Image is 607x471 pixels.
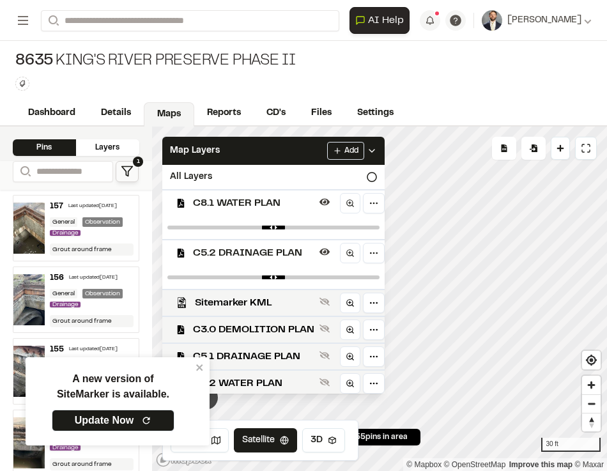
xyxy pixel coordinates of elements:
button: Zoom out [582,394,601,413]
div: Grout around frame [50,315,134,327]
button: Open AI Assistant [350,7,410,34]
button: Show layer [317,294,332,309]
a: Zoom to layer [340,373,360,394]
span: C3.0 DEMOLITION PLAN [193,322,314,337]
a: Update Now [52,410,174,431]
button: Search [41,10,64,31]
a: Mapbox [406,460,442,469]
button: [PERSON_NAME] [482,10,592,31]
div: Last updated [DATE] [69,346,118,353]
button: Show layer [317,348,332,363]
div: No pins available to export [492,137,516,160]
button: Find my location [582,351,601,369]
span: Drainage [50,230,81,236]
button: Satellite [234,428,297,452]
div: 156 [50,272,64,284]
a: Zoom to layer [340,243,360,263]
div: General [50,217,77,227]
span: Zoom out [582,395,601,413]
div: Import Pins into your project [521,137,546,160]
span: 8635 [15,51,53,72]
button: Zoom in [582,376,601,394]
img: file [13,274,45,325]
a: Zoom to layer [340,320,360,340]
a: Maxar [574,460,604,469]
a: Zoom to layer [340,193,360,213]
button: Hide layer [317,194,332,210]
button: close [196,362,204,373]
div: 157 [50,201,63,212]
img: kml_black_icon64.png [176,297,187,308]
span: C8.1 WATER PLAN [193,196,314,211]
img: file [13,203,45,254]
button: Add [327,142,364,160]
div: Last updated [DATE] [68,203,117,210]
span: C5.1 DRAINAGE PLAN [193,349,314,364]
span: Reset bearing to north [582,413,601,431]
button: Edit Tags [15,77,29,91]
span: Drainage [50,302,81,307]
span: 1 [133,157,143,167]
span: [PERSON_NAME] [507,13,581,27]
div: Grout around frame [50,458,134,470]
span: 155 pins in area [351,431,408,443]
div: Open AI Assistant [350,7,415,34]
a: Files [298,101,344,125]
img: file [13,346,45,397]
div: All Layers [162,165,385,189]
button: Search [13,161,36,182]
span: Sitemarker KML [195,295,314,311]
a: OpenStreetMap [444,460,506,469]
div: General [50,289,77,298]
a: Dashboard [15,101,88,125]
div: Last updated [DATE] [69,274,118,282]
img: User [482,10,502,31]
div: Pins [13,139,76,156]
div: Grout around frame [50,243,134,256]
div: Observation [82,217,123,227]
a: Maps [144,102,194,127]
span: Map Layers [170,144,220,158]
span: AI Help [368,13,404,28]
a: CD's [254,101,298,125]
a: Reports [194,101,254,125]
div: 30 ft [541,438,601,452]
div: 155 [50,344,64,355]
span: C5.2 DRAINAGE PLAN [193,245,314,261]
div: Observation [82,289,123,298]
a: Zoom to layer [340,346,360,367]
div: Layers [76,139,139,156]
button: Reset bearing to north [582,413,601,431]
a: Settings [344,101,406,125]
div: King's River Preserve Phase II [15,51,296,72]
button: Show layer [317,321,332,336]
a: Details [88,101,144,125]
button: Hide layer [317,244,332,259]
button: 1 [116,161,139,182]
button: 3D [302,428,345,452]
button: Show layer [317,374,332,390]
p: A new version of SiteMarker is available. [57,371,169,402]
a: Zoom to layer [340,293,360,313]
a: Map feedback [509,460,572,469]
span: Add [344,145,358,157]
span: C8.2 WATER PLAN [193,376,314,391]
